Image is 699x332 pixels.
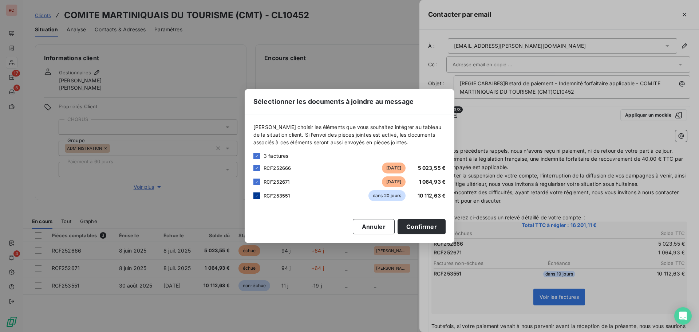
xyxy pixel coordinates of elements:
[382,176,406,187] span: [DATE]
[368,190,406,201] span: dans 20 jours
[382,163,406,173] span: [DATE]
[419,179,446,185] span: 1 064,93 €
[253,123,446,146] span: [PERSON_NAME] choisir les éléments que vous souhaitez intégrer au tableau de la situation client....
[353,219,395,234] button: Annuler
[264,179,289,185] span: RCF252671
[418,192,446,199] span: 10 112,63 €
[418,165,446,171] span: 5 023,55 €
[253,97,414,106] span: Sélectionner les documents à joindre au message
[674,307,692,325] div: Open Intercom Messenger
[264,152,289,160] span: 3 factures
[398,219,446,234] button: Confirmer
[264,165,291,171] span: RCF252666
[264,193,290,199] span: RCF253551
